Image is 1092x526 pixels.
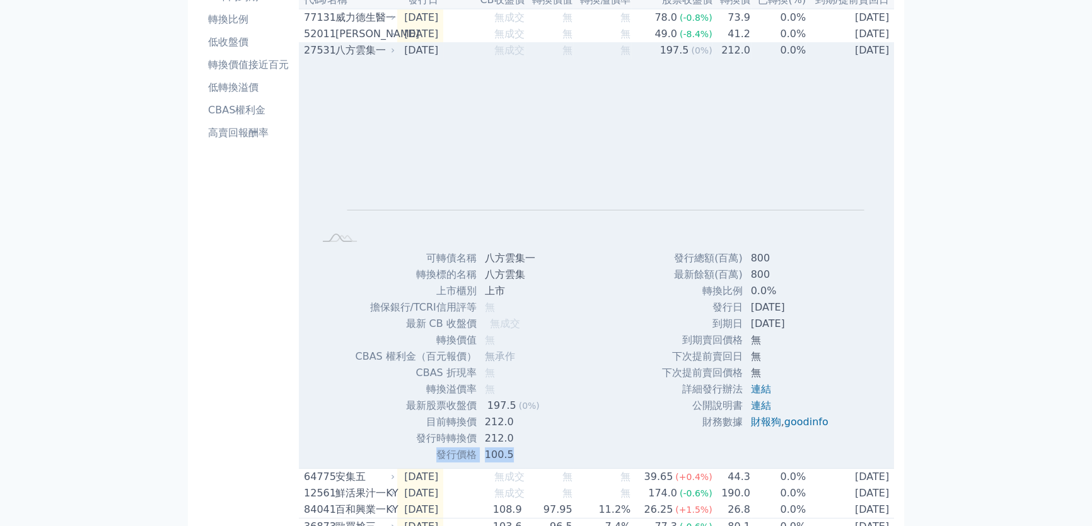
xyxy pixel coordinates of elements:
td: [DATE] [806,26,894,42]
td: [DATE] [806,501,894,518]
div: 197.5 [658,43,692,58]
td: 26.8 [712,501,750,518]
td: 下次提前賣回日 [661,348,743,365]
td: 到期日 [661,316,743,332]
td: 詳細發行辦法 [661,381,743,397]
span: 無 [485,383,495,395]
td: 八方雲集一 [477,250,550,266]
td: 轉換溢價率 [354,381,477,397]
div: 174.0 [646,486,680,501]
td: 41.2 [712,26,750,42]
td: 最新餘額(百萬) [661,266,743,283]
span: 無 [620,11,630,23]
td: 可轉債名稱 [354,250,477,266]
a: CBAS權利金 [203,100,294,120]
td: 73.9 [712,9,750,26]
span: (+0.4%) [675,472,712,482]
td: 100.5 [477,447,550,463]
span: (-0.6%) [680,488,712,498]
span: 無 [620,28,630,40]
div: [PERSON_NAME] [335,26,392,42]
td: [DATE] [397,485,443,501]
div: 84041 [304,502,332,517]
a: 財報狗 [751,416,781,428]
span: (-8.4%) [680,29,712,39]
span: 無 [562,11,572,23]
div: 108.9 [491,502,525,517]
td: 發行總額(百萬) [661,250,743,266]
div: 百和興業一KY [335,502,392,517]
span: 無 [562,487,572,499]
td: 八方雲集 [477,266,550,283]
td: 目前轉換價 [354,414,477,430]
td: 212.0 [477,414,550,430]
a: 轉換比例 [203,9,294,30]
div: 64775 [304,469,332,484]
div: 安集五 [335,469,392,484]
td: 212.0 [712,42,750,59]
li: 轉換比例 [203,12,294,27]
a: 低收盤價 [203,32,294,52]
span: 無 [620,44,630,56]
td: 0.0% [743,283,839,299]
td: [DATE] [806,485,894,501]
a: 連結 [751,399,771,411]
li: CBAS權利金 [203,103,294,118]
td: 無 [743,348,839,365]
td: [DATE] [397,26,443,42]
td: 到期賣回價格 [661,332,743,348]
td: 轉換比例 [661,283,743,299]
td: , [743,414,839,430]
td: 最新股票收盤價 [354,397,477,414]
td: 0.0% [751,485,806,501]
div: 39.65 [641,469,675,484]
span: 無成交 [494,11,525,23]
td: [DATE] [397,9,443,26]
td: 下次提前賣回價格 [661,365,743,381]
td: 擔保銀行/TCRI信用評等 [354,299,477,316]
td: 轉換標的名稱 [354,266,477,283]
td: 無 [743,332,839,348]
span: 無 [620,471,630,483]
div: 威力德生醫一 [335,10,392,25]
td: 財務數據 [661,414,743,430]
div: 197.5 [485,398,519,413]
span: (0%) [691,45,712,55]
div: 78.0 [652,10,680,25]
td: 公開說明書 [661,397,743,414]
a: 連結 [751,383,771,395]
div: 聊天小工具 [1029,466,1092,526]
div: 49.0 [652,26,680,42]
span: 無 [485,301,495,313]
td: 0.0% [751,42,806,59]
td: [DATE] [743,316,839,332]
span: 無 [485,367,495,379]
div: 八方雲集一 [335,43,392,58]
span: 無 [562,44,572,56]
a: 低轉換溢價 [203,77,294,98]
td: 發行日 [661,299,743,316]
td: CBAS 折現率 [354,365,477,381]
td: [DATE] [806,42,894,59]
td: [DATE] [806,469,894,486]
span: 無 [562,471,572,483]
span: 無 [620,487,630,499]
td: 0.0% [751,469,806,486]
td: 800 [743,250,839,266]
td: 0.0% [751,26,806,42]
td: 發行價格 [354,447,477,463]
div: 77131 [304,10,332,25]
li: 低轉換溢價 [203,80,294,95]
td: 最新 CB 收盤價 [354,316,477,332]
td: [DATE] [806,9,894,26]
iframe: Chat Widget [1029,466,1092,526]
div: 鮮活果汁一KY [335,486,392,501]
td: 0.0% [751,9,806,26]
td: [DATE] [397,501,443,518]
td: [DATE] [743,299,839,316]
span: 無成交 [494,28,525,40]
span: 無成交 [494,471,525,483]
span: 無承作 [485,350,515,362]
a: goodinfo [784,416,828,428]
span: 無成交 [494,44,525,56]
